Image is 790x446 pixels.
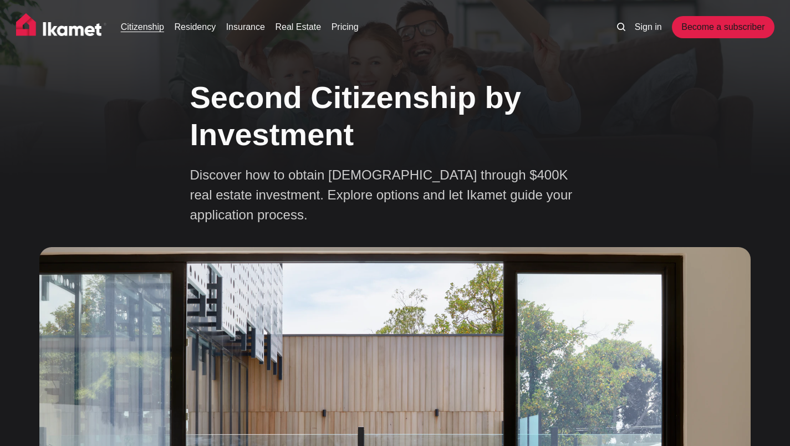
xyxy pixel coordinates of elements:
a: Insurance [226,20,265,34]
img: Ikamet home [16,13,107,41]
a: Become a subscriber [672,16,774,38]
a: Sign in [635,20,662,34]
h1: Second Citizenship by Investment [190,79,600,153]
p: Discover how to obtain [DEMOGRAPHIC_DATA] through $400K real estate investment. Explore options a... [190,165,578,225]
a: Pricing [332,20,359,34]
a: Citizenship [121,20,164,34]
a: Residency [174,20,216,34]
a: Real Estate [275,20,321,34]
